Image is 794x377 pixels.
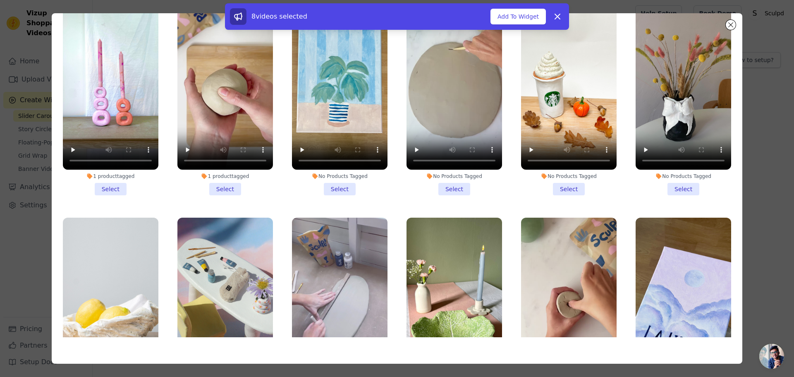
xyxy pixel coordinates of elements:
[292,173,387,180] div: No Products Tagged
[759,344,784,369] a: Open chat
[521,173,617,180] div: No Products Tagged
[407,173,502,180] div: No Products Tagged
[490,9,546,24] button: Add To Widget
[636,173,731,180] div: No Products Tagged
[177,173,273,180] div: 1 product tagged
[63,173,158,180] div: 1 product tagged
[251,12,307,20] span: 8 videos selected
